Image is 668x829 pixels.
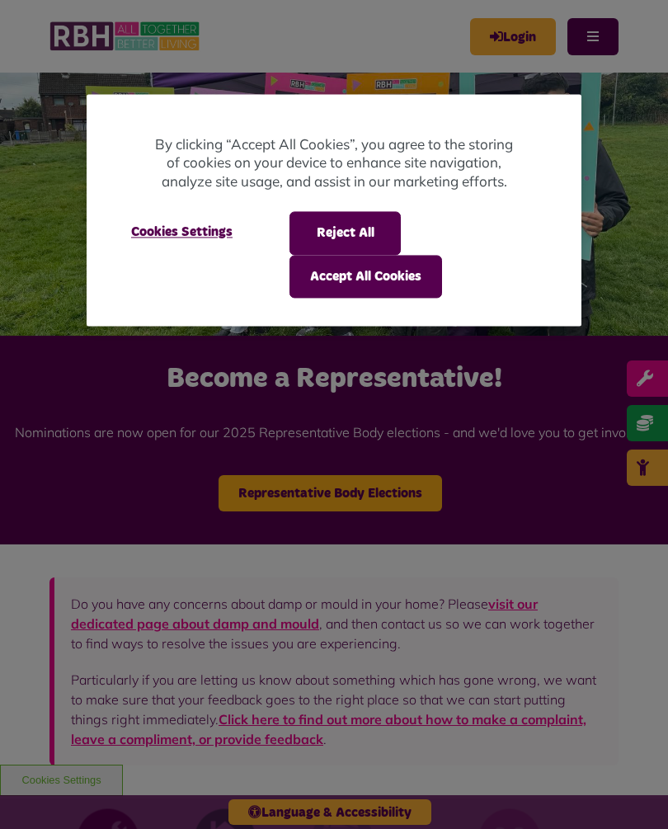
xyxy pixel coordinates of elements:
[153,135,515,191] p: By clicking “Accept All Cookies”, you agree to the storing of cookies on your device to enhance s...
[289,255,442,298] button: Accept All Cookies
[289,212,401,255] button: Reject All
[87,94,581,326] div: Cookie banner
[111,212,252,253] button: Cookies Settings
[87,94,581,326] div: Privacy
